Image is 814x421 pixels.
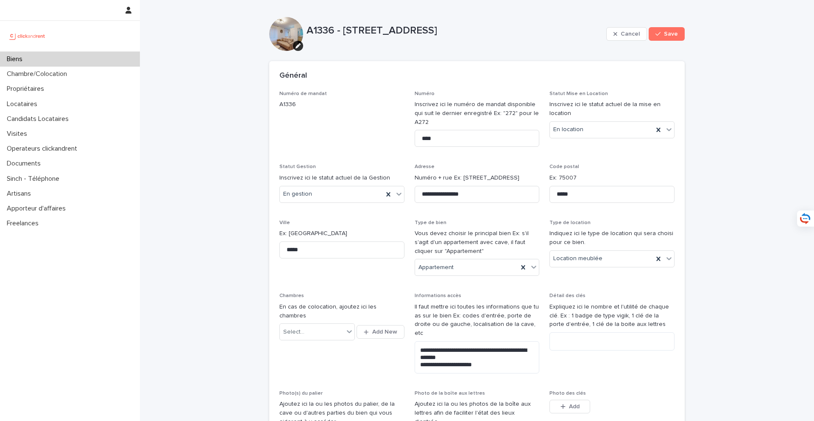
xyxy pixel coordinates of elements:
[606,27,647,41] button: Cancel
[279,164,316,169] span: Statut Gestion
[415,91,435,96] span: Numéro
[415,174,540,182] p: Numéro + rue Ex: [STREET_ADDRESS]
[279,91,327,96] span: Numéro de mandat
[549,100,675,118] p: Inscrivez ici le statut actuel de la mise en location
[569,404,580,410] span: Add
[3,190,38,198] p: Artisans
[549,400,590,413] button: Add
[372,329,397,335] span: Add New
[283,190,312,199] span: En gestion
[357,325,404,339] button: Add New
[3,55,29,63] p: Biens
[3,85,51,93] p: Propriétaires
[649,27,685,41] button: Save
[415,229,540,255] p: Vous devez choisir le principal bien Ex: s'il s'agit d'un appartement avec cave, il faut cliquer ...
[549,220,591,225] span: Type de location
[279,174,404,182] p: Inscrivez ici le statut actuel de la Gestion
[279,293,304,298] span: Chambres
[415,220,446,225] span: Type de bien
[3,130,34,138] p: Visites
[3,219,45,227] p: Freelances
[418,263,454,272] span: Appartement
[415,293,461,298] span: Informations accès
[3,145,84,153] p: Operateurs clickandrent
[3,175,66,183] p: Sinch - Téléphone
[283,328,304,337] div: Select...
[415,164,435,169] span: Adresse
[279,71,307,81] h2: Général
[3,205,72,213] p: Apporteur d'affaires
[279,100,404,109] p: A1336
[3,70,74,78] p: Chambre/Colocation
[279,391,323,396] span: Photo(s) du palier
[549,91,608,96] span: Statut Mise en Location
[279,303,404,320] p: En cas de colocation, ajoutez ici les chambres
[307,25,603,37] p: A1336 - [STREET_ADDRESS]
[549,391,586,396] span: Photo des clés
[549,293,585,298] span: Détail des clés
[279,229,404,238] p: Ex: [GEOGRAPHIC_DATA]
[664,31,678,37] span: Save
[549,229,675,247] p: Indiquez ici le type de location qui sera choisi pour ce bien.
[621,31,640,37] span: Cancel
[7,28,48,45] img: UCB0brd3T0yccxBKYDjQ
[415,100,540,126] p: Inscrivez ici le numéro de mandat disponible qui suit le dernier enregistré Ex: "272" pour le A272
[553,254,602,263] span: Location meublée
[549,303,675,329] p: Expliquez ici le nombre et l'utilité de chaque clé. Ex : 1 badge de type vigik, 1 clé de la porte...
[549,174,675,182] p: Ex: 75007
[3,160,47,168] p: Documents
[415,391,485,396] span: Photo de la boîte aux lettres
[3,100,44,108] p: Locataires
[279,220,290,225] span: Ville
[549,164,579,169] span: Code postal
[553,125,583,134] span: En location
[3,115,75,123] p: Candidats Locataires
[415,303,540,338] p: Il faut mettre ici toutes les informations que tu as sur le bien Ex: codes d'entrée, porte de dro...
